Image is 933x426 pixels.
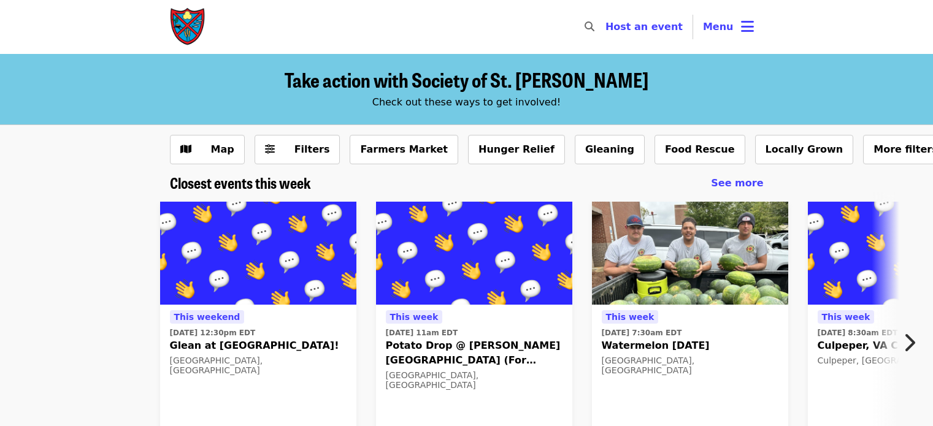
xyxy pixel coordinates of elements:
[376,202,572,305] img: Potato Drop @ Randolph College (For Community Volunteers) organized by Society of St. Andrew
[468,135,565,164] button: Hunger Relief
[655,135,745,164] button: Food Rescue
[294,143,330,155] span: Filters
[903,331,915,354] i: chevron-right icon
[386,338,562,368] span: Potato Drop @ [PERSON_NAME][GEOGRAPHIC_DATA] (For Community Volunteers)
[265,143,275,155] i: sliders-h icon
[390,312,439,322] span: This week
[575,135,645,164] button: Gleaning
[703,21,734,32] span: Menu
[606,312,655,322] span: This week
[602,356,778,376] div: [GEOGRAPHIC_DATA], [GEOGRAPHIC_DATA]
[255,135,340,164] button: Filters (0 selected)
[592,202,788,305] img: Watermelon Thursday, 8/21/25 organized by Society of St. Andrew
[211,143,234,155] span: Map
[160,202,356,305] img: Glean at Lynchburg Community Market! organized by Society of St. Andrew
[693,12,764,42] button: Toggle account menu
[602,338,778,353] span: Watermelon [DATE]
[822,312,870,322] span: This week
[285,65,648,94] span: Take action with Society of St. [PERSON_NAME]
[711,177,763,189] span: See more
[818,327,898,338] time: [DATE] 8:30am EDT
[602,12,612,42] input: Search
[170,172,311,193] span: Closest events this week
[170,95,764,110] div: Check out these ways to get involved!
[174,312,240,322] span: This weekend
[711,176,763,191] a: See more
[893,325,933,360] button: Next item
[350,135,458,164] button: Farmers Market
[170,356,347,376] div: [GEOGRAPHIC_DATA], [GEOGRAPHIC_DATA]
[170,135,245,164] button: Show map view
[605,21,683,32] a: Host an event
[180,143,191,155] i: map icon
[585,21,594,32] i: search icon
[160,174,774,192] div: Closest events this week
[602,327,682,338] time: [DATE] 7:30am EDT
[741,18,754,36] i: bars icon
[170,7,207,47] img: Society of St. Andrew - Home
[755,135,854,164] button: Locally Grown
[170,338,347,353] span: Glean at [GEOGRAPHIC_DATA]!
[170,327,256,338] time: [DATE] 12:30pm EDT
[386,327,458,338] time: [DATE] 11am EDT
[386,370,562,391] div: [GEOGRAPHIC_DATA], [GEOGRAPHIC_DATA]
[170,174,311,192] a: Closest events this week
